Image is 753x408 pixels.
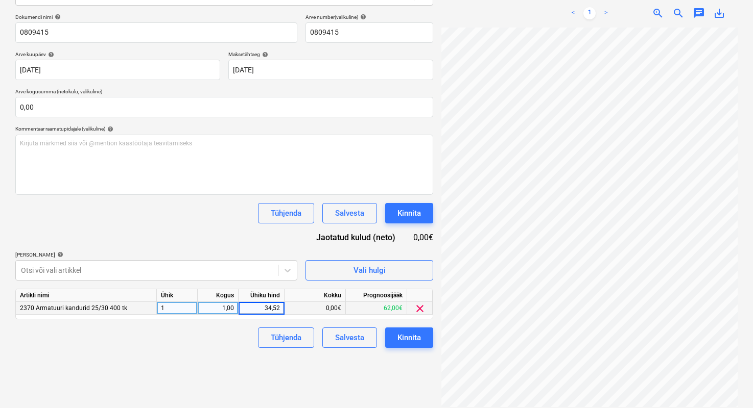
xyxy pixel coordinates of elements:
[258,327,314,348] button: Tühjenda
[239,289,285,302] div: Ühiku hind
[346,289,407,302] div: Prognoosijääk
[567,7,579,19] a: Previous page
[672,7,685,19] span: zoom_out
[202,302,234,315] div: 1,00
[15,60,220,80] input: Arve kuupäeva pole määratud.
[157,289,198,302] div: Ühik
[15,251,297,258] div: [PERSON_NAME]
[15,22,297,43] input: Dokumendi nimi
[285,302,346,315] div: 0,00€
[15,125,433,132] div: Kommentaar raamatupidajale (valikuline)
[15,14,297,20] div: Dokumendi nimi
[322,327,377,348] button: Salvesta
[228,51,433,58] div: Maksetähtaeg
[258,203,314,223] button: Tühjenda
[271,207,301,220] div: Tühjenda
[335,207,364,220] div: Salvesta
[583,7,596,19] a: Page 1 is your current page
[412,232,433,243] div: 0,00€
[385,327,433,348] button: Kinnita
[157,302,198,315] div: 1
[228,60,433,80] input: Tähtaega pole määratud
[385,203,433,223] button: Kinnita
[414,302,426,315] span: clear
[702,359,753,408] iframe: Chat Widget
[305,260,433,280] button: Vali hulgi
[15,97,433,117] input: Arve kogusumma (netokulu, valikuline)
[55,251,63,258] span: help
[15,88,433,97] p: Arve kogusumma (netokulu, valikuline)
[322,203,377,223] button: Salvesta
[305,14,433,20] div: Arve number (valikuline)
[198,289,239,302] div: Kogus
[397,207,421,220] div: Kinnita
[693,7,705,19] span: chat
[16,289,157,302] div: Artikli nimi
[105,126,113,132] span: help
[305,22,433,43] input: Arve number
[397,331,421,344] div: Kinnita
[46,52,54,58] span: help
[335,331,364,344] div: Salvesta
[600,7,612,19] a: Next page
[358,14,366,20] span: help
[713,7,725,19] span: save_alt
[346,302,407,315] div: 62,00€
[20,304,127,312] span: 2370 Armatuuri kandurid 25/30 400 tk
[285,289,346,302] div: Kokku
[260,52,268,58] span: help
[300,232,412,243] div: Jaotatud kulud (neto)
[271,331,301,344] div: Tühjenda
[354,264,386,277] div: Vali hulgi
[53,14,61,20] span: help
[652,7,664,19] span: zoom_in
[15,51,220,58] div: Arve kuupäev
